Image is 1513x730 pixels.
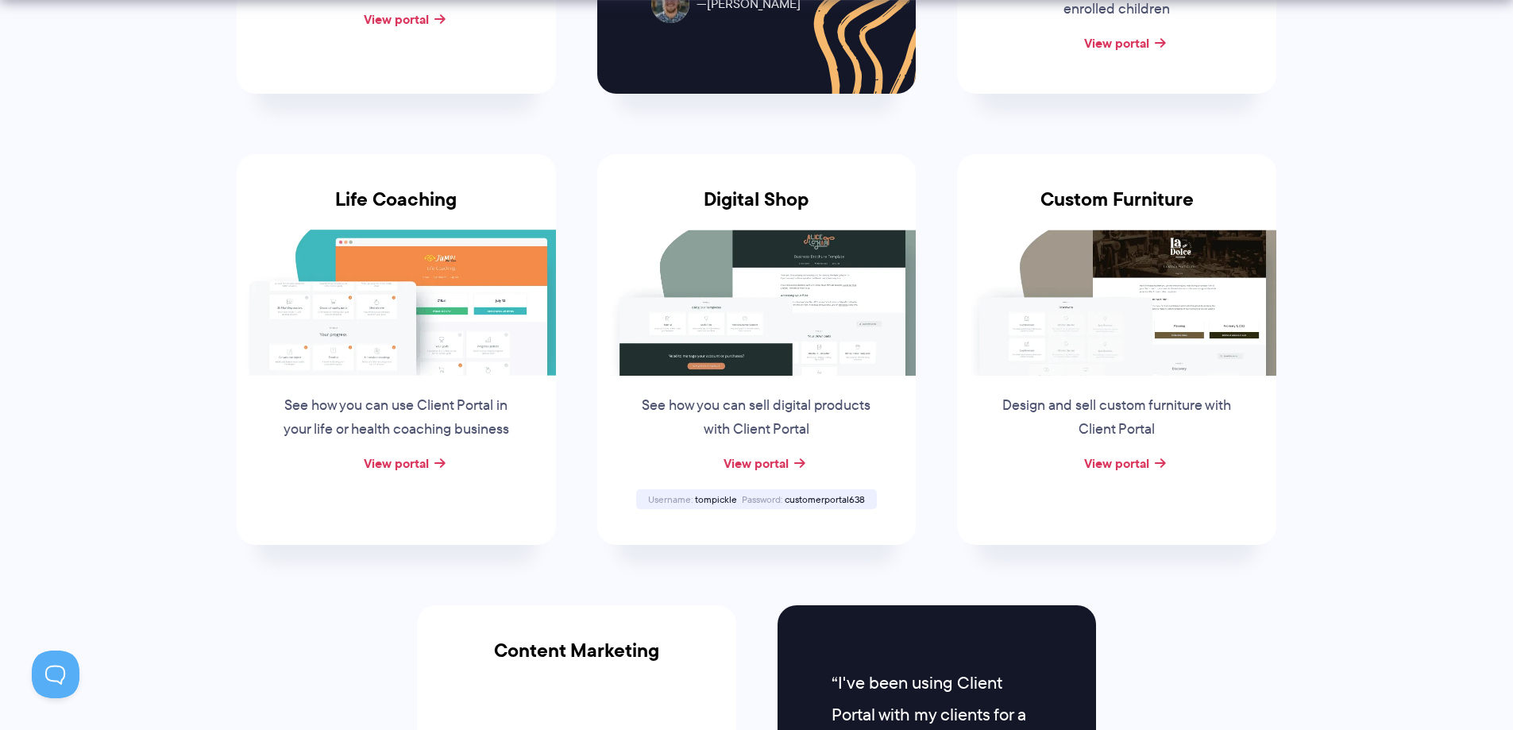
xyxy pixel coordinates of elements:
[237,188,556,230] h3: Life Coaching
[597,188,917,230] h3: Digital Shop
[742,492,782,506] span: Password
[648,492,693,506] span: Username
[32,651,79,698] iframe: Toggle Customer Support
[1084,454,1149,473] a: View portal
[417,639,736,681] h3: Content Marketing
[724,454,789,473] a: View portal
[635,394,877,442] p: See how you can sell digital products with Client Portal
[364,10,429,29] a: View portal
[957,188,1276,230] h3: Custom Furniture
[996,394,1237,442] p: Design and sell custom furniture with Client Portal
[276,394,517,442] p: See how you can use Client Portal in your life or health coaching business
[695,492,737,506] span: tompickle
[785,492,865,506] span: customerportal638
[1084,33,1149,52] a: View portal
[364,454,429,473] a: View portal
